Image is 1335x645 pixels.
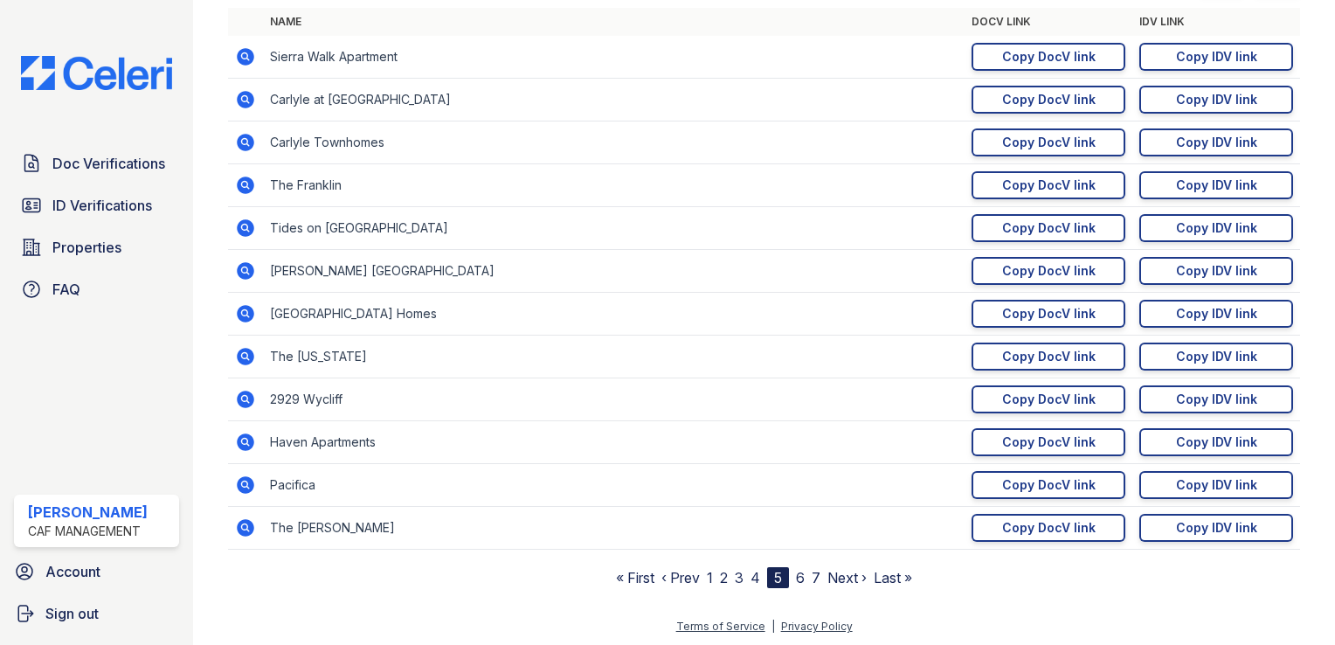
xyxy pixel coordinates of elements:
a: Copy IDV link [1139,43,1293,71]
a: Copy IDV link [1139,343,1293,371]
div: | [771,620,775,633]
td: Sierra Walk Apartment [263,36,965,79]
a: Copy DocV link [972,171,1125,199]
td: Carlyle Townhomes [263,121,965,164]
div: Copy IDV link [1176,134,1257,151]
a: ID Verifications [14,188,179,223]
a: 4 [751,569,760,586]
a: Properties [14,230,179,265]
td: [PERSON_NAME] [GEOGRAPHIC_DATA] [263,250,965,293]
td: Tides on [GEOGRAPHIC_DATA] [263,207,965,250]
div: Copy DocV link [1002,48,1096,66]
div: Copy IDV link [1176,391,1257,408]
th: IDV Link [1132,8,1300,36]
td: The [US_STATE] [263,336,965,378]
a: Last » [874,569,912,586]
a: Copy IDV link [1139,471,1293,499]
div: Copy IDV link [1176,476,1257,494]
a: Privacy Policy [781,620,853,633]
div: Copy DocV link [1002,134,1096,151]
div: Copy DocV link [1002,348,1096,365]
div: 5 [767,567,789,588]
div: Copy DocV link [1002,177,1096,194]
a: ‹ Prev [661,569,700,586]
a: 1 [707,569,713,586]
div: Copy IDV link [1176,433,1257,451]
td: Carlyle at [GEOGRAPHIC_DATA] [263,79,965,121]
div: Copy IDV link [1176,177,1257,194]
div: Copy DocV link [1002,262,1096,280]
a: Copy IDV link [1139,171,1293,199]
a: Doc Verifications [14,146,179,181]
div: Copy IDV link [1176,262,1257,280]
a: Copy DocV link [972,128,1125,156]
div: Copy DocV link [1002,476,1096,494]
div: Copy IDV link [1176,48,1257,66]
div: Copy IDV link [1176,305,1257,322]
a: FAQ [14,272,179,307]
a: Copy IDV link [1139,428,1293,456]
a: Copy IDV link [1139,514,1293,542]
div: Copy IDV link [1176,219,1257,237]
span: Account [45,561,100,582]
div: Copy DocV link [1002,433,1096,451]
div: Copy DocV link [1002,91,1096,108]
a: Copy DocV link [972,514,1125,542]
a: Next › [827,569,867,586]
div: Copy IDV link [1176,519,1257,537]
th: Name [263,8,965,36]
a: Copy IDV link [1139,128,1293,156]
a: 2 [720,569,728,586]
div: Copy IDV link [1176,348,1257,365]
td: Pacifica [263,464,965,507]
td: The Franklin [263,164,965,207]
a: 7 [812,569,820,586]
img: CE_Logo_Blue-a8612792a0a2168367f1c8372b55b34899dd931a85d93a1a3d3e32e68fde9ad4.png [7,56,186,90]
a: Copy DocV link [972,428,1125,456]
a: Copy IDV link [1139,257,1293,285]
a: Copy DocV link [972,300,1125,328]
a: Terms of Service [676,620,765,633]
td: [GEOGRAPHIC_DATA] Homes [263,293,965,336]
a: Account [7,554,186,589]
a: 3 [735,569,744,586]
a: Sign out [7,596,186,631]
a: Copy DocV link [972,214,1125,242]
div: Copy DocV link [1002,391,1096,408]
span: Sign out [45,603,99,624]
a: Copy DocV link [972,257,1125,285]
a: 6 [796,569,805,586]
a: Copy IDV link [1139,300,1293,328]
a: Copy DocV link [972,343,1125,371]
a: Copy DocV link [972,43,1125,71]
a: Copy DocV link [972,471,1125,499]
a: Copy DocV link [972,385,1125,413]
th: DocV Link [965,8,1132,36]
span: FAQ [52,279,80,300]
div: Copy DocV link [1002,519,1096,537]
a: Copy IDV link [1139,214,1293,242]
td: The [PERSON_NAME] [263,507,965,550]
a: Copy DocV link [972,86,1125,114]
div: Copy IDV link [1176,91,1257,108]
td: Haven Apartments [263,421,965,464]
div: CAF Management [28,523,148,540]
td: 2929 Wycliff [263,378,965,421]
a: « First [616,569,654,586]
a: Copy IDV link [1139,86,1293,114]
a: Copy IDV link [1139,385,1293,413]
div: Copy DocV link [1002,305,1096,322]
span: ID Verifications [52,195,152,216]
span: Doc Verifications [52,153,165,174]
div: Copy DocV link [1002,219,1096,237]
span: Properties [52,237,121,258]
div: [PERSON_NAME] [28,502,148,523]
